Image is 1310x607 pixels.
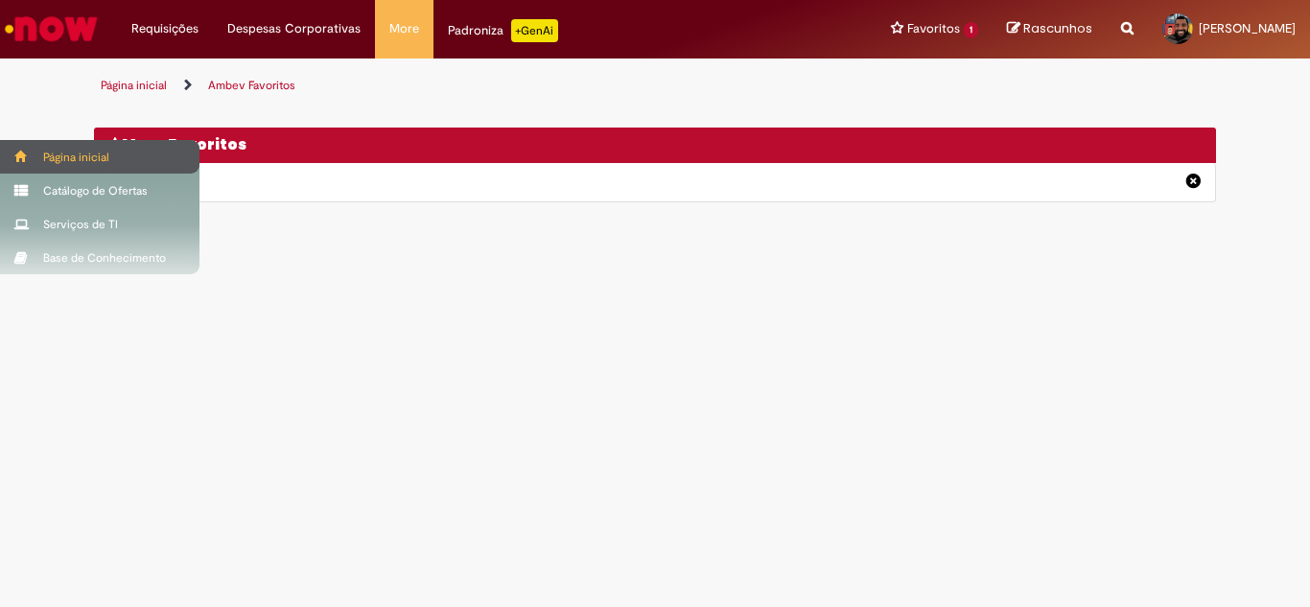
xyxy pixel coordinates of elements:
[1007,20,1092,38] a: Rascunhos
[227,19,361,38] span: Despesas Corporativas
[122,134,246,154] span: Meus Favoritos
[511,19,558,42] p: +GenAi
[1023,19,1092,37] span: Rascunhos
[389,19,419,38] span: More
[2,10,101,48] img: ServiceNow
[907,19,960,38] span: Favoritos
[94,68,1216,104] ul: Trilhas de página
[208,78,295,93] a: Ambev Favoritos
[964,22,978,38] span: 1
[1199,20,1296,36] span: [PERSON_NAME]
[448,19,558,42] div: Padroniza
[131,19,199,38] span: Requisições
[101,78,167,93] a: Página inicial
